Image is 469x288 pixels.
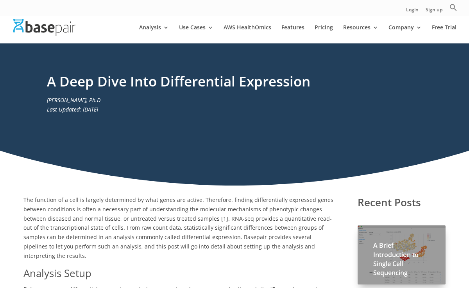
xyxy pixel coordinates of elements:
a: Free Trial [432,25,456,43]
a: Features [281,25,304,43]
a: Use Cases [179,25,213,43]
svg: Search [449,4,457,11]
a: Company [388,25,422,43]
h2: A Brief Introduction to Single Cell Sequencing [373,241,430,281]
a: Login [406,7,419,16]
span: Analysis Setup [23,266,91,280]
a: Resources [343,25,378,43]
a: Search Icon Link [449,4,457,16]
a: Sign up [426,7,442,16]
span: The function of a cell is largely determined by what genes are active. Therefore, finding differe... [23,196,333,259]
a: AWS HealthOmics [224,25,271,43]
em: Last Updated: [DATE] [47,106,98,113]
a: Analysis [139,25,169,43]
h1: Recent Posts [358,195,446,214]
h1: A Deep Dive Into Differential Expression [47,72,422,95]
em: [PERSON_NAME], Ph.D [47,96,100,104]
a: Pricing [315,25,333,43]
img: Basepair [13,19,75,36]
